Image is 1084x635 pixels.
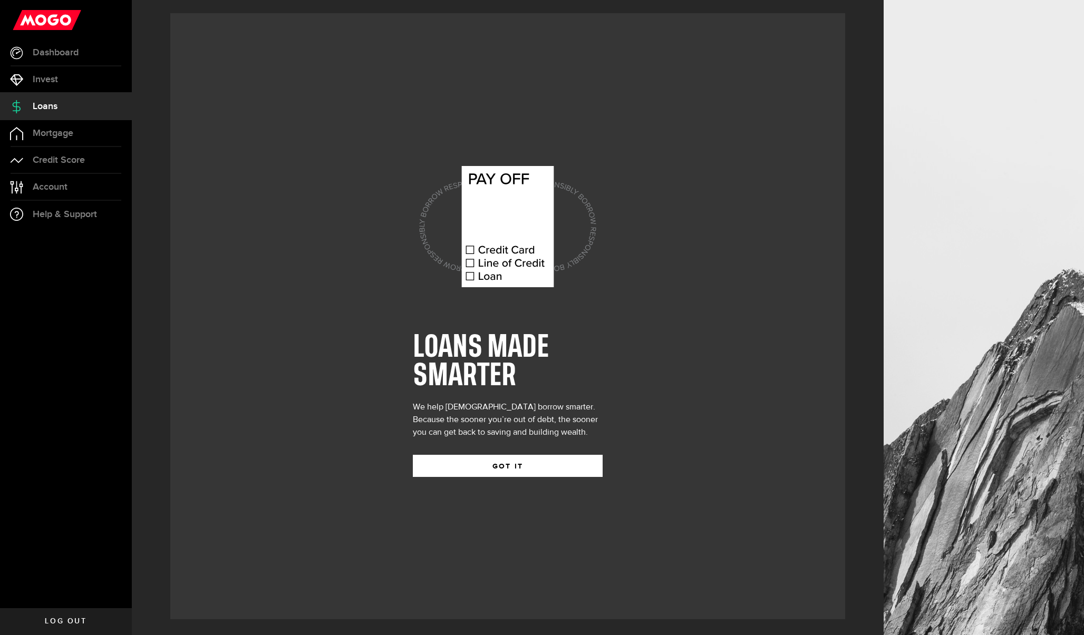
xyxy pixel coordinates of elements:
[33,129,73,138] span: Mortgage
[413,455,603,477] button: GOT IT
[33,48,79,57] span: Dashboard
[413,334,603,390] h1: LOANS MADE SMARTER
[33,182,67,192] span: Account
[33,155,85,165] span: Credit Score
[33,102,57,111] span: Loans
[45,618,86,625] span: Log out
[33,75,58,84] span: Invest
[413,401,603,439] div: We help [DEMOGRAPHIC_DATA] borrow smarter. Because the sooner you’re out of debt, the sooner you ...
[33,210,97,219] span: Help & Support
